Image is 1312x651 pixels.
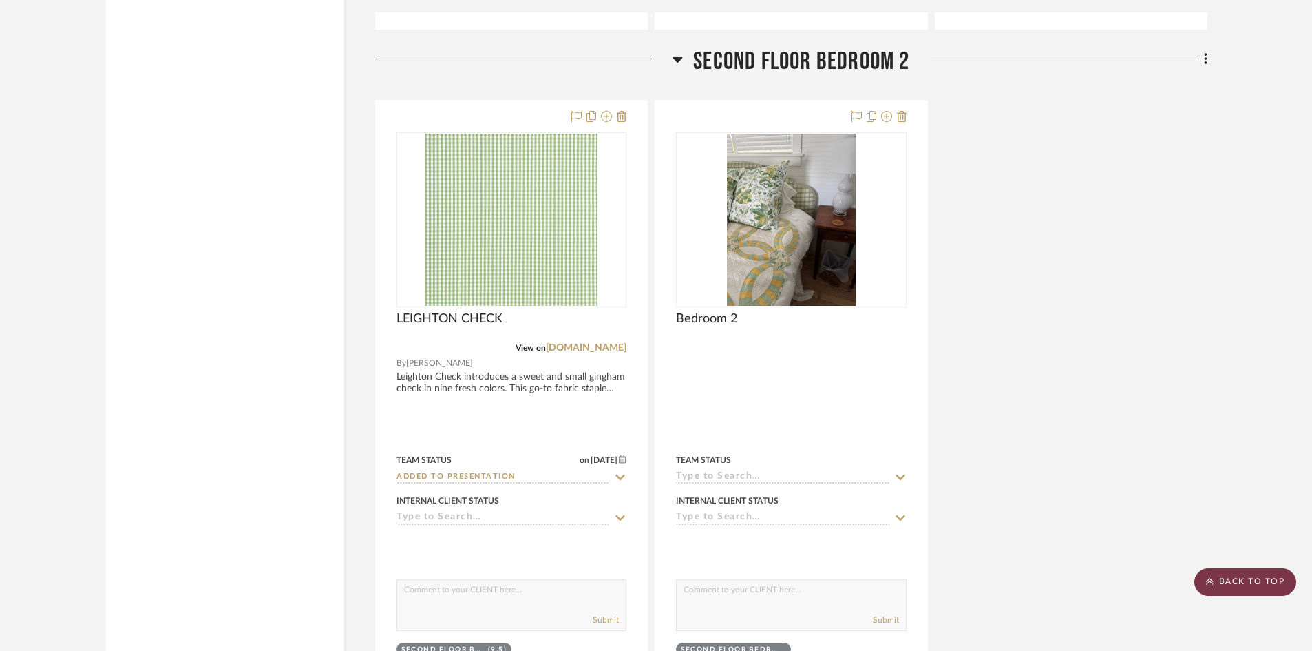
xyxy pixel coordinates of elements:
input: Type to Search… [396,512,610,525]
button: Submit [873,614,899,626]
input: Type to Search… [676,512,889,525]
span: LEIGHTON CHECK [396,311,502,327]
div: Internal Client Status [676,495,779,507]
img: LEIGHTON CHECK [425,134,597,306]
span: By [396,357,406,370]
input: Type to Search… [676,471,889,484]
scroll-to-top-button: BACK TO TOP [1194,568,1296,596]
img: Bedroom 2 [727,134,856,306]
div: Team Status [396,454,452,466]
button: Submit [593,614,619,626]
span: Second Floor Bedroom 2 [693,47,909,76]
span: Bedroom 2 [676,311,737,327]
div: Team Status [676,454,731,466]
span: [PERSON_NAME] [406,357,473,370]
span: on [580,456,589,464]
input: Type to Search… [396,471,610,484]
div: Internal Client Status [396,495,499,507]
a: [DOMAIN_NAME] [546,343,626,353]
span: View on [516,344,546,352]
span: [DATE] [589,455,619,465]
